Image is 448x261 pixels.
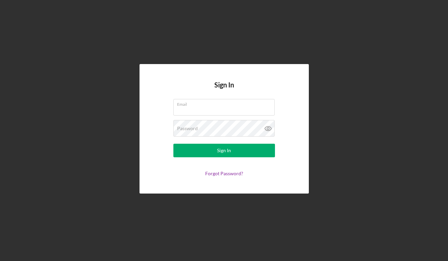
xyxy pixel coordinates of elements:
[205,170,243,176] a: Forgot Password?
[173,144,275,157] button: Sign In
[177,99,275,107] label: Email
[214,81,234,99] h4: Sign In
[217,144,231,157] div: Sign In
[177,126,198,131] label: Password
